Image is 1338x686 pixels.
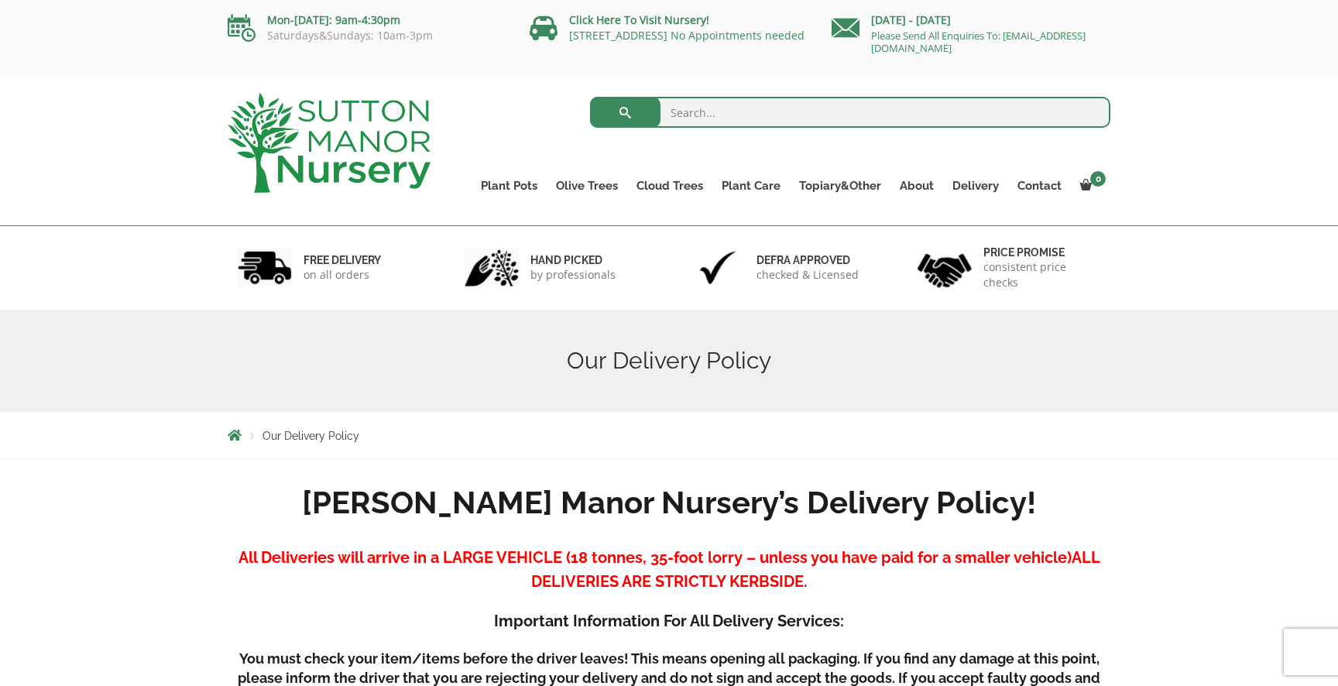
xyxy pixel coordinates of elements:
[465,248,519,287] img: 2.jpg
[983,259,1101,290] p: consistent price checks
[918,244,972,291] img: 4.jpg
[756,267,859,283] p: checked & Licensed
[756,253,859,267] h6: Defra approved
[1071,175,1110,197] a: 0
[871,29,1086,55] a: Please Send All Enquiries To: [EMAIL_ADDRESS][DOMAIN_NAME]
[304,253,381,267] h6: FREE DELIVERY
[238,548,1072,567] strong: All Deliveries will arrive in a LARGE VEHICLE (18 tonnes, 35-foot lorry – unless you have paid fo...
[790,175,890,197] a: Topiary&Other
[228,429,1110,441] nav: Breadcrumbs
[494,612,844,630] strong: Important Information For All Delivery Services:
[691,248,745,287] img: 3.jpg
[547,175,627,197] a: Olive Trees
[943,175,1008,197] a: Delivery
[1090,171,1106,187] span: 0
[569,12,709,27] a: Click Here To Visit Nursery!
[832,11,1110,29] p: [DATE] - [DATE]
[302,484,1036,520] strong: [PERSON_NAME] Manor Nursery’s Delivery Policy!
[1008,175,1071,197] a: Contact
[228,29,506,42] p: Saturdays&Sundays: 10am-3pm
[228,347,1110,375] h1: Our Delivery Policy
[472,175,547,197] a: Plant Pots
[627,175,712,197] a: Cloud Trees
[228,11,506,29] p: Mon-[DATE]: 9am-4:30pm
[890,175,943,197] a: About
[590,97,1111,128] input: Search...
[228,93,431,193] img: logo
[712,175,790,197] a: Plant Care
[569,28,805,43] a: [STREET_ADDRESS] No Appointments needed
[262,430,359,442] span: Our Delivery Policy
[238,248,292,287] img: 1.jpg
[530,253,616,267] h6: hand picked
[530,267,616,283] p: by professionals
[304,267,381,283] p: on all orders
[983,245,1101,259] h6: Price promise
